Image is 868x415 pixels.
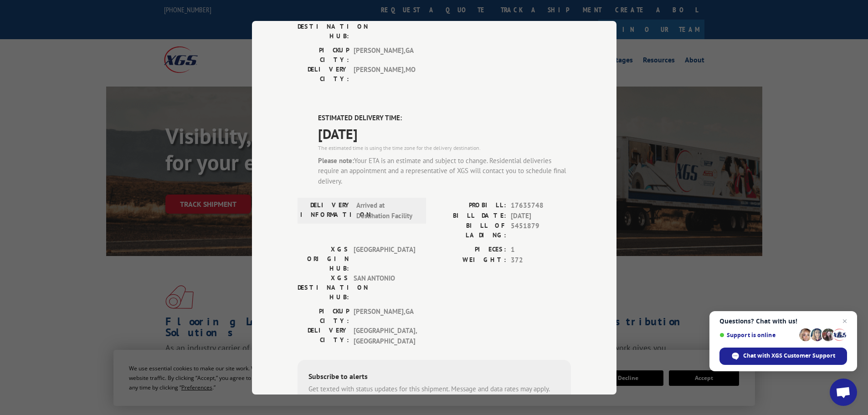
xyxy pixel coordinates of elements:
[719,348,847,365] div: Chat with XGS Customer Support
[318,113,571,123] label: ESTIMATED DELIVERY TIME:
[511,200,571,211] span: 17635748
[511,255,571,265] span: 372
[298,307,349,326] label: PICKUP CITY:
[354,46,415,65] span: [PERSON_NAME] , GA
[308,384,560,405] div: Get texted with status updates for this shipment. Message and data rates may apply. Message frequ...
[434,245,506,255] label: PIECES:
[318,123,571,143] span: [DATE]
[830,379,857,406] div: Open chat
[511,245,571,255] span: 1
[354,273,415,302] span: SAN ANTONIO
[356,200,418,221] span: Arrived at Destination Facility
[743,352,835,360] span: Chat with XGS Customer Support
[354,326,415,346] span: [GEOGRAPHIC_DATA] , [GEOGRAPHIC_DATA]
[318,155,571,186] div: Your ETA is an estimate and subject to change. Residential deliveries require an appointment and ...
[434,210,506,221] label: BILL DATE:
[318,156,354,164] strong: Please note:
[298,46,349,65] label: PICKUP CITY:
[434,221,506,240] label: BILL OF LADING:
[308,371,560,384] div: Subscribe to alerts
[434,255,506,265] label: WEIGHT:
[298,65,349,84] label: DELIVERY CITY:
[298,245,349,273] label: XGS ORIGIN HUB:
[719,318,847,325] span: Questions? Chat with us!
[298,273,349,302] label: XGS DESTINATION HUB:
[298,326,349,346] label: DELIVERY CITY:
[719,332,796,338] span: Support is online
[298,12,349,41] label: XGS DESTINATION HUB:
[354,12,415,41] span: SAINT LOUIS
[839,316,850,327] span: Close chat
[511,210,571,221] span: [DATE]
[434,200,506,211] label: PROBILL:
[354,307,415,326] span: [PERSON_NAME] , GA
[354,65,415,84] span: [PERSON_NAME] , MO
[354,245,415,273] span: [GEOGRAPHIC_DATA]
[318,143,571,152] div: The estimated time is using the time zone for the delivery destination.
[511,221,571,240] span: 5451879
[300,200,352,221] label: DELIVERY INFORMATION:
